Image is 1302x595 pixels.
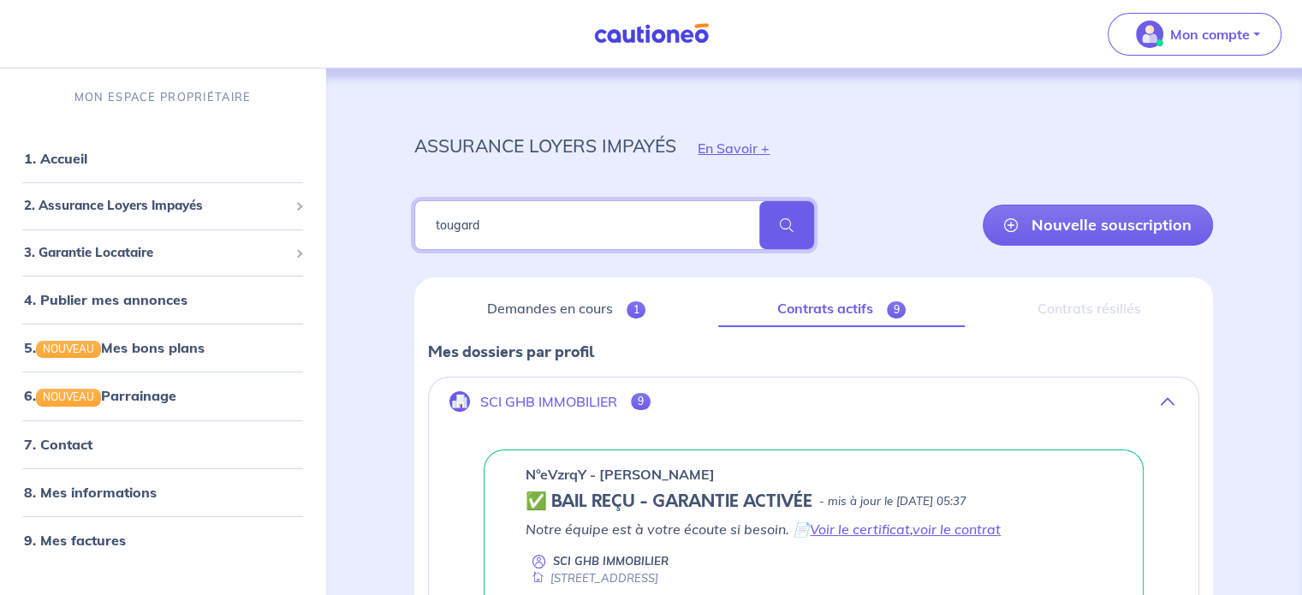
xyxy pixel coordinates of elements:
[587,23,716,45] img: Cautioneo
[24,339,205,356] a: 5.NOUVEAUMes bons plans
[428,341,1199,363] p: Mes dossiers par profil
[7,330,318,365] div: 5.NOUVEAUMes bons plans
[7,189,318,223] div: 2. Assurance Loyers Impayés
[913,521,1001,538] a: voir le contrat
[7,141,318,176] div: 1. Accueil
[429,381,1198,422] button: SCI GHB IMMOBILIER9
[526,491,812,512] h5: ✅ BAIL REÇU - GARANTIE ACTIVÉE
[887,301,907,318] span: 9
[7,475,318,509] div: 8. Mes informations
[7,378,318,413] div: 6.NOUVEAUParrainage
[24,196,288,216] span: 2. Assurance Loyers Impayés
[414,200,813,250] input: Rechercher par nom / prénom / mail du locataire
[7,283,318,317] div: 4. Publier mes annonces
[24,243,288,263] span: 3. Garantie Locataire
[24,291,187,308] a: 4. Publier mes annonces
[810,521,910,538] a: Voir le certificat
[7,523,318,557] div: 9. Mes factures
[1136,21,1163,48] img: illu_account_valid_menu.svg
[526,464,715,485] p: n°eVzrqY - [PERSON_NAME]
[24,484,157,501] a: 8. Mes informations
[414,130,676,161] p: assurance loyers impayés
[627,301,646,318] span: 1
[553,553,669,569] p: SCI GHB IMMOBILIER
[759,201,814,249] span: search
[526,491,1102,512] div: state: CONTRACT-VALIDATED, Context: LESS-THAN-20-DAYS,CHOOSE-CERTIFICATE,ALONE,LESSOR-DOCUMENTS
[24,532,126,549] a: 9. Mes factures
[24,436,92,453] a: 7. Contact
[449,391,470,412] img: illu_company.svg
[819,493,966,510] p: - mis à jour le [DATE] 05:37
[480,394,617,410] p: SCI GHB IMMOBILIER
[526,519,1102,539] p: Notre équipe est à votre écoute si besoin. 📄 ,
[631,393,651,410] span: 9
[428,291,705,327] a: Demandes en cours1
[7,236,318,270] div: 3. Garantie Locataire
[1170,24,1250,45] p: Mon compte
[74,89,251,105] p: MON ESPACE PROPRIÉTAIRE
[983,205,1213,246] a: Nouvelle souscription
[526,570,658,586] div: [STREET_ADDRESS]
[676,123,791,173] button: En Savoir +
[1108,13,1281,56] button: illu_account_valid_menu.svgMon compte
[718,291,965,327] a: Contrats actifs9
[24,150,87,167] a: 1. Accueil
[24,387,176,404] a: 6.NOUVEAUParrainage
[7,427,318,461] div: 7. Contact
